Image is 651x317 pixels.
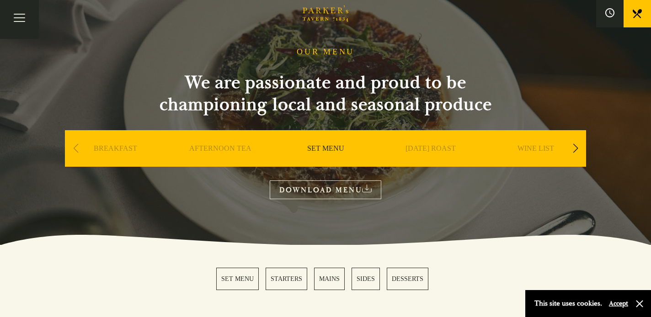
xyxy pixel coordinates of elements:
[406,144,456,180] a: [DATE] ROAST
[314,268,345,290] a: 3 / 5
[307,144,344,180] a: SET MENU
[486,130,586,194] div: 5 / 9
[275,130,376,194] div: 3 / 9
[216,268,259,290] a: 1 / 5
[170,130,271,194] div: 2 / 9
[266,268,307,290] a: 2 / 5
[270,180,381,199] a: DOWNLOAD MENU
[635,299,644,308] button: Close and accept
[352,268,380,290] a: 4 / 5
[94,144,137,180] a: BREAKFAST
[69,138,82,158] div: Previous slide
[387,268,428,290] a: 5 / 5
[569,138,582,158] div: Next slide
[143,72,508,116] h2: We are passionate and proud to be championing local and seasonal produce
[518,144,554,180] a: WINE LIST
[65,130,165,194] div: 1 / 9
[297,47,354,57] h1: OUR MENU
[380,130,481,194] div: 4 / 9
[534,297,602,310] p: This site uses cookies.
[189,144,251,180] a: AFTERNOON TEA
[609,299,628,308] button: Accept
